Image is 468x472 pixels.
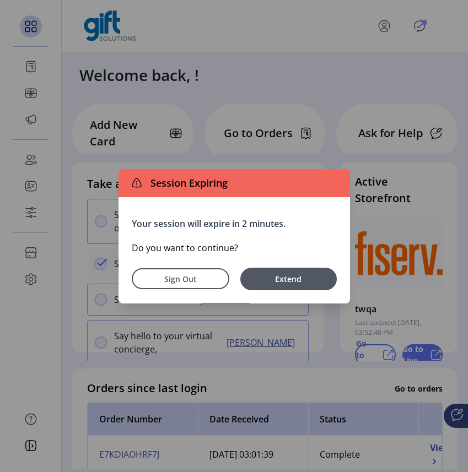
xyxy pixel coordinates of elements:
p: Do you want to continue? [132,241,337,254]
span: Session Expiring [146,176,228,191]
p: Your session will expire in 2 minutes. [132,217,337,230]
span: Sign Out [146,273,215,285]
button: Sign Out [132,268,229,289]
span: Extend [246,273,331,285]
button: Extend [240,268,337,290]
